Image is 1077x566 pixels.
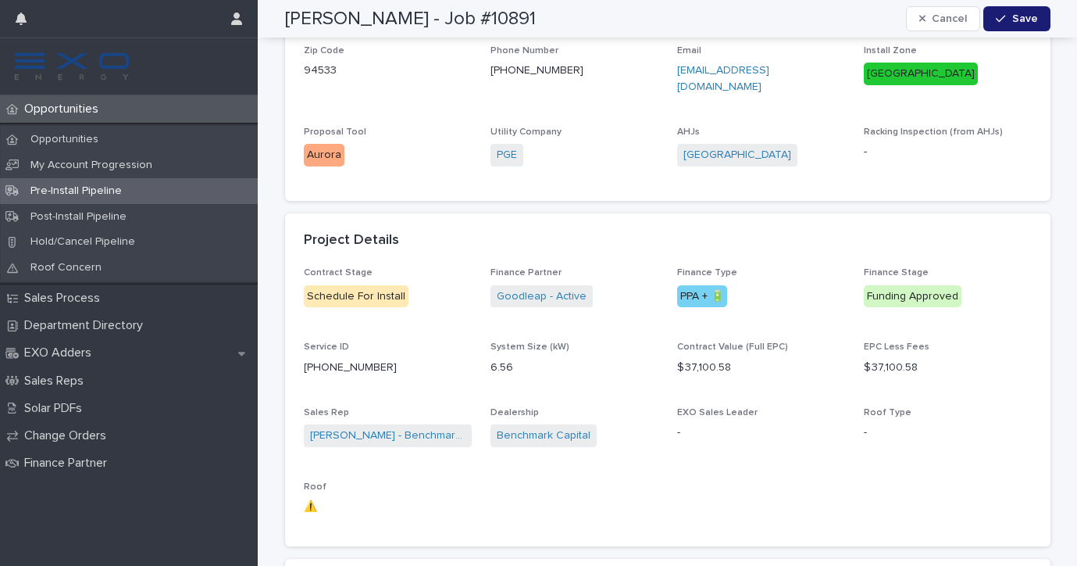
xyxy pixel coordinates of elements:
span: AHJs [677,127,700,137]
button: Save [983,6,1050,31]
div: Aurora [304,144,344,167]
span: Finance Partner [490,268,562,278]
a: PGE [497,147,517,163]
a: [GEOGRAPHIC_DATA] [683,147,791,163]
span: Install Zone [864,46,917,56]
span: Finance Type [677,268,737,278]
p: EXO Adders [18,346,104,360]
p: $ 37,100.58 [677,360,845,376]
a: [PHONE_NUMBER] [490,65,583,76]
span: Cancel [932,13,967,24]
p: Sales Reps [18,374,96,389]
span: Zip Code [304,46,344,56]
span: Utility Company [490,127,562,137]
p: Sales Process [18,291,112,306]
p: Roof Concern [18,261,114,274]
p: Department Directory [18,318,155,333]
h2: Project Details [304,232,399,249]
span: Service ID [304,342,349,352]
span: EPC Less Fees [864,342,929,352]
img: FKS5r6ZBThi8E5hshIGi [12,51,131,82]
a: [EMAIL_ADDRESS][DOMAIN_NAME] [677,65,769,92]
div: Funding Approved [864,285,961,308]
div: PPA + 🔋 [677,285,727,308]
button: Cancel [906,6,981,31]
p: Pre-Install Pipeline [18,184,134,198]
p: 6.56 [490,360,658,376]
a: Goodleap - Active [497,288,587,305]
h2: [PERSON_NAME] - Job #10891 [285,8,536,30]
span: Dealership [490,408,539,417]
a: [PERSON_NAME] - Benchmark Capital [310,428,465,444]
span: Roof [304,482,326,492]
p: - [864,144,1032,160]
a: Benchmark Capital [497,428,590,444]
span: Contract Value (Full EPC) [677,342,788,352]
p: Solar PDFs [18,401,95,416]
span: Finance Stage [864,268,929,278]
span: Sales Rep [304,408,349,417]
p: 94533 [304,63,472,79]
div: [GEOGRAPHIC_DATA] [864,63,978,85]
span: Save [1012,13,1038,24]
span: Phone Number [490,46,558,56]
p: [PHONE_NUMBER] [304,360,397,376]
p: My Account Progression [18,159,165,172]
span: Email [677,46,701,56]
p: Opportunities [18,102,111,116]
p: Change Orders [18,428,119,443]
p: Hold/Cancel Pipeline [18,235,148,249]
span: Proposal Tool [304,127,366,137]
p: Opportunities [18,133,111,146]
p: ⚠️ [304,499,472,515]
span: System Size (kW) [490,342,569,352]
p: - [677,424,845,441]
span: Contract Stage [304,268,373,278]
p: - [864,424,1032,441]
p: $ 37,100.58 [864,360,1032,376]
span: Racking Inspection (from AHJs) [864,127,1003,137]
span: Roof Type [864,408,911,417]
p: Finance Partner [18,456,119,471]
p: Post-Install Pipeline [18,210,139,224]
div: Schedule For Install [304,285,408,308]
span: EXO Sales Leader [677,408,758,417]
